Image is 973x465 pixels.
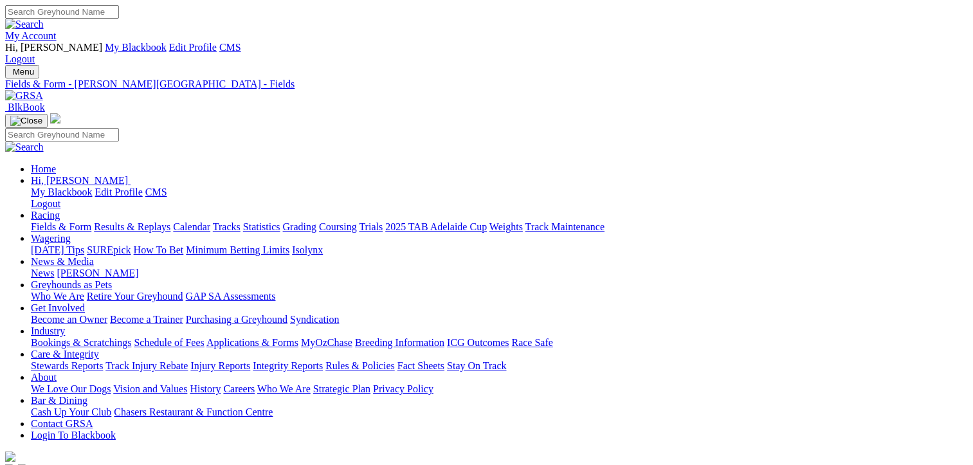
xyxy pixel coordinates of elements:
[31,325,65,336] a: Industry
[173,221,210,232] a: Calendar
[243,221,280,232] a: Statistics
[31,360,968,372] div: Care & Integrity
[87,244,131,255] a: SUREpick
[31,302,85,313] a: Get Involved
[292,244,323,255] a: Isolynx
[359,221,383,232] a: Trials
[31,337,131,348] a: Bookings & Scratchings
[5,78,968,90] a: Fields & Form - [PERSON_NAME][GEOGRAPHIC_DATA] - Fields
[95,187,143,197] a: Edit Profile
[447,360,506,371] a: Stay On Track
[31,163,56,174] a: Home
[373,383,433,394] a: Privacy Policy
[31,221,968,233] div: Racing
[31,406,968,418] div: Bar & Dining
[31,395,87,406] a: Bar & Dining
[5,114,48,128] button: Toggle navigation
[10,116,42,126] img: Close
[313,383,370,394] a: Strategic Plan
[213,221,241,232] a: Tracks
[5,42,968,65] div: My Account
[50,113,60,123] img: logo-grsa-white.png
[190,383,221,394] a: History
[134,244,184,255] a: How To Bet
[190,360,250,371] a: Injury Reports
[325,360,395,371] a: Rules & Policies
[13,67,34,77] span: Menu
[31,244,84,255] a: [DATE] Tips
[31,279,112,290] a: Greyhounds as Pets
[57,268,138,278] a: [PERSON_NAME]
[31,372,57,383] a: About
[31,360,103,371] a: Stewards Reports
[219,42,241,53] a: CMS
[31,349,99,360] a: Care & Integrity
[186,244,289,255] a: Minimum Betting Limits
[134,337,204,348] a: Schedule of Fees
[223,383,255,394] a: Careers
[290,314,339,325] a: Syndication
[5,90,43,102] img: GRSA
[31,233,71,244] a: Wagering
[94,221,170,232] a: Results & Replays
[8,102,45,113] span: BlkBook
[31,221,91,232] a: Fields & Form
[31,175,131,186] a: Hi, [PERSON_NAME]
[31,187,968,210] div: Hi, [PERSON_NAME]
[31,383,111,394] a: We Love Our Dogs
[525,221,605,232] a: Track Maintenance
[5,42,102,53] span: Hi, [PERSON_NAME]
[257,383,311,394] a: Who We Are
[489,221,523,232] a: Weights
[206,337,298,348] a: Applications & Forms
[31,383,968,395] div: About
[145,187,167,197] a: CMS
[31,198,60,209] a: Logout
[5,53,35,64] a: Logout
[31,314,968,325] div: Get Involved
[31,175,128,186] span: Hi, [PERSON_NAME]
[110,314,183,325] a: Become a Trainer
[113,383,187,394] a: Vision and Values
[31,406,111,417] a: Cash Up Your Club
[31,210,60,221] a: Racing
[186,314,287,325] a: Purchasing a Greyhound
[319,221,357,232] a: Coursing
[31,418,93,429] a: Contact GRSA
[511,337,552,348] a: Race Safe
[397,360,444,371] a: Fact Sheets
[5,128,119,141] input: Search
[105,42,167,53] a: My Blackbook
[5,102,45,113] a: BlkBook
[301,337,352,348] a: MyOzChase
[31,291,968,302] div: Greyhounds as Pets
[447,337,509,348] a: ICG Outcomes
[31,337,968,349] div: Industry
[31,244,968,256] div: Wagering
[31,291,84,302] a: Who We Are
[355,337,444,348] a: Breeding Information
[5,141,44,153] img: Search
[31,256,94,267] a: News & Media
[253,360,323,371] a: Integrity Reports
[5,451,15,462] img: logo-grsa-white.png
[169,42,217,53] a: Edit Profile
[31,268,54,278] a: News
[87,291,183,302] a: Retire Your Greyhound
[114,406,273,417] a: Chasers Restaurant & Function Centre
[5,65,39,78] button: Toggle navigation
[31,268,968,279] div: News & Media
[186,291,276,302] a: GAP SA Assessments
[5,19,44,30] img: Search
[283,221,316,232] a: Grading
[5,5,119,19] input: Search
[5,30,57,41] a: My Account
[105,360,188,371] a: Track Injury Rebate
[31,187,93,197] a: My Blackbook
[385,221,487,232] a: 2025 TAB Adelaide Cup
[31,430,116,441] a: Login To Blackbook
[31,314,107,325] a: Become an Owner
